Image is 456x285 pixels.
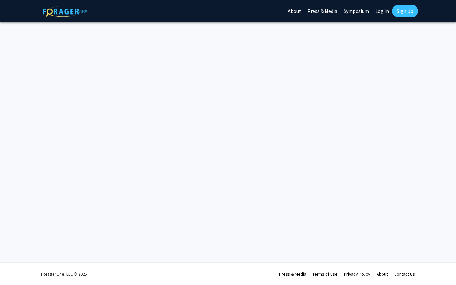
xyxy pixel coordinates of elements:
a: Privacy Policy [344,271,370,277]
a: Sign Up [392,5,418,17]
a: Press & Media [279,271,306,277]
a: About [377,271,388,277]
img: ForagerOne Logo [43,6,87,17]
a: Terms of Use [313,271,338,277]
a: Contact Us [394,271,415,277]
div: ForagerOne, LLC © 2025 [41,263,87,285]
